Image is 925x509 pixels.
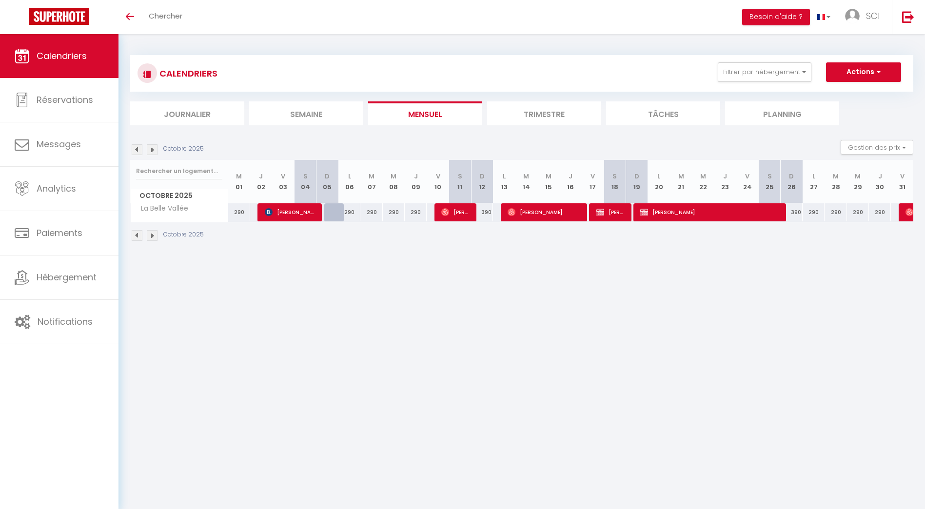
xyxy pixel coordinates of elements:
div: 290 [228,203,250,221]
th: 23 [714,160,736,203]
abbr: J [569,172,572,181]
abbr: V [436,172,440,181]
th: 07 [360,160,382,203]
abbr: M [236,172,242,181]
abbr: M [391,172,396,181]
th: 11 [449,160,471,203]
abbr: S [612,172,617,181]
th: 15 [537,160,559,203]
th: 25 [758,160,780,203]
abbr: M [700,172,706,181]
abbr: L [657,172,660,181]
abbr: J [723,172,727,181]
th: 16 [559,160,581,203]
th: 10 [427,160,449,203]
span: La Belle Vallée [132,203,191,214]
abbr: L [348,172,351,181]
abbr: D [325,172,330,181]
img: ... [845,9,860,23]
div: 290 [847,203,869,221]
span: SCI [866,10,880,22]
th: 20 [648,160,670,203]
span: [PERSON_NAME] [640,203,779,221]
th: 27 [803,160,825,203]
li: Planning [725,101,839,125]
abbr: L [812,172,815,181]
span: Calendriers [37,50,87,62]
th: 21 [670,160,692,203]
th: 18 [604,160,626,203]
th: 26 [781,160,803,203]
th: 06 [338,160,360,203]
th: 13 [493,160,515,203]
abbr: M [678,172,684,181]
th: 08 [383,160,405,203]
abbr: S [303,172,308,181]
div: 290 [360,203,382,221]
th: 05 [316,160,338,203]
abbr: J [259,172,263,181]
li: Tâches [606,101,720,125]
div: 390 [781,203,803,221]
li: Journalier [130,101,244,125]
abbr: L [503,172,506,181]
abbr: M [833,172,839,181]
abbr: J [414,172,418,181]
abbr: J [878,172,882,181]
span: [PERSON_NAME] [441,203,471,221]
th: 14 [515,160,537,203]
th: 28 [825,160,846,203]
abbr: S [768,172,772,181]
span: Octobre 2025 [131,189,228,203]
h3: CALENDRIERS [157,62,217,84]
li: Trimestre [487,101,601,125]
span: [PERSON_NAME] [596,203,626,221]
th: 02 [250,160,272,203]
div: 290 [825,203,846,221]
button: Filtrer par hébergement [718,62,811,82]
img: Super Booking [29,8,89,25]
span: Analytics [37,182,76,195]
abbr: M [546,172,551,181]
th: 29 [847,160,869,203]
th: 19 [626,160,648,203]
li: Semaine [249,101,363,125]
span: [PERSON_NAME] [508,203,581,221]
iframe: Chat [884,465,918,502]
th: 01 [228,160,250,203]
button: Gestion des prix [841,140,913,155]
div: 290 [338,203,360,221]
span: Hébergement [37,271,97,283]
span: [PERSON_NAME] [265,203,316,221]
th: 03 [272,160,294,203]
th: 30 [869,160,891,203]
abbr: D [480,172,485,181]
button: Actions [826,62,901,82]
p: Octobre 2025 [163,144,204,154]
li: Mensuel [368,101,482,125]
button: Besoin d'aide ? [742,9,810,25]
div: 290 [869,203,891,221]
th: 22 [692,160,714,203]
span: Messages [37,138,81,150]
span: Chercher [149,11,182,21]
span: Notifications [38,315,93,328]
input: Rechercher un logement... [136,162,222,180]
span: Réservations [37,94,93,106]
abbr: D [634,172,639,181]
abbr: V [745,172,749,181]
div: 390 [471,203,493,221]
abbr: M [523,172,529,181]
abbr: V [590,172,595,181]
abbr: S [458,172,462,181]
th: 24 [736,160,758,203]
th: 04 [294,160,316,203]
th: 12 [471,160,493,203]
th: 31 [891,160,913,203]
th: 17 [582,160,604,203]
abbr: V [900,172,905,181]
p: Octobre 2025 [163,230,204,239]
span: Paiements [37,227,82,239]
abbr: M [369,172,374,181]
div: 290 [383,203,405,221]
